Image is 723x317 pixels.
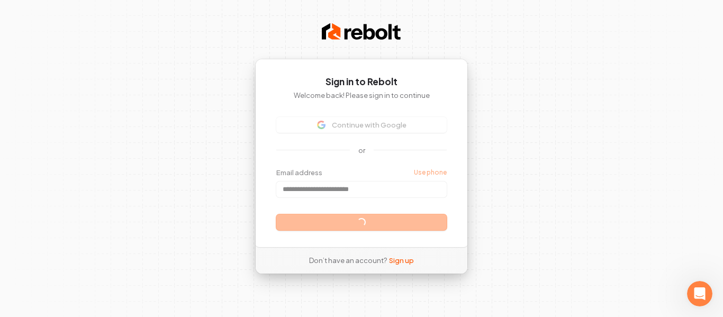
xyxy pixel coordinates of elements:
img: Rebolt Logo [322,21,401,42]
p: or [358,146,365,155]
h1: Sign in to Rebolt [276,76,447,88]
iframe: Intercom live chat [687,281,712,306]
span: Don’t have an account? [309,256,387,265]
p: Welcome back! Please sign in to continue [276,90,447,100]
a: Sign up [389,256,414,265]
